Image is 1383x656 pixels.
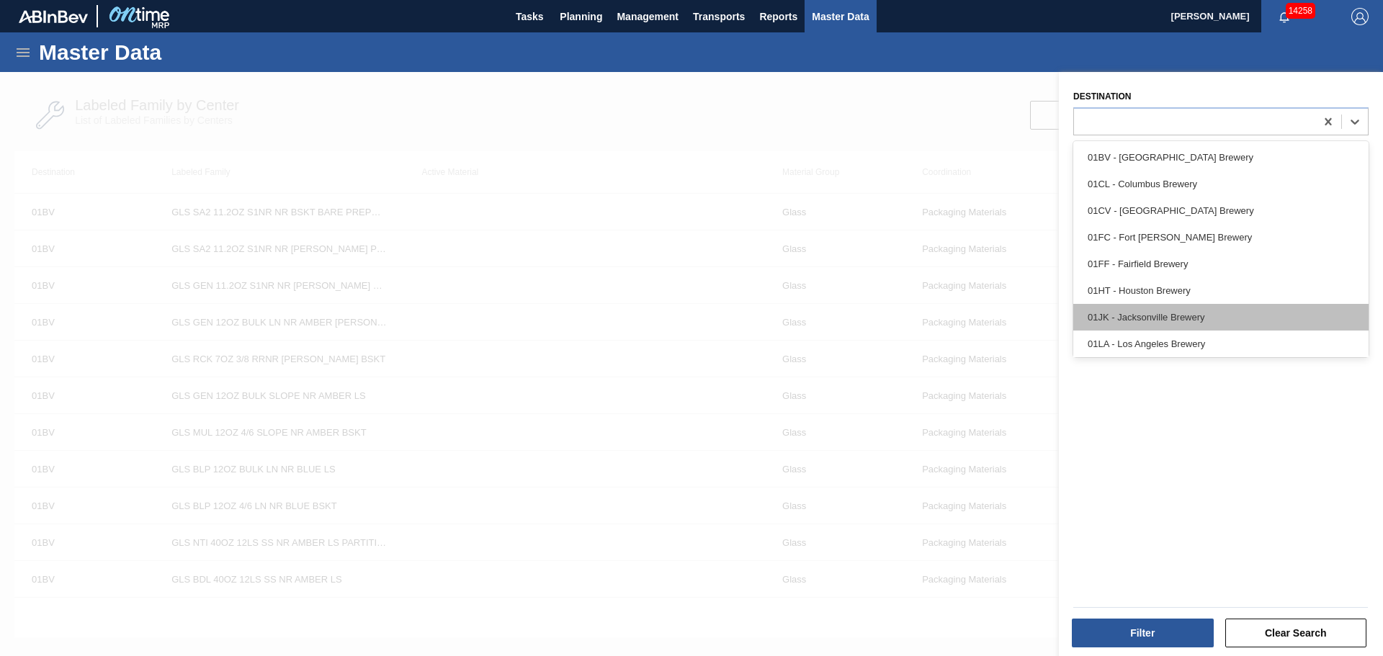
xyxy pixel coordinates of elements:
div: 01HT - Houston Brewery [1073,277,1369,304]
div: 01FC - Fort [PERSON_NAME] Brewery [1073,224,1369,251]
span: Transports [693,8,745,25]
div: 01FF - Fairfield Brewery [1073,251,1369,277]
span: Planning [560,8,602,25]
h1: Master Data [39,44,295,60]
span: Master Data [812,8,869,25]
button: Notifications [1261,6,1307,27]
button: Clear Search [1225,619,1367,647]
img: Logout [1351,8,1369,25]
span: Reports [759,8,797,25]
img: TNhmsLtSVTkK8tSr43FrP2fwEKptu5GPRR3wAAAABJRU5ErkJggg== [19,10,88,23]
div: 01CV - [GEOGRAPHIC_DATA] Brewery [1073,197,1369,224]
div: 01BV - [GEOGRAPHIC_DATA] Brewery [1073,144,1369,171]
label: Destination [1073,91,1131,102]
div: 01JK - Jacksonville Brewery [1073,304,1369,331]
span: Tasks [514,8,545,25]
button: Filter [1072,619,1214,647]
span: Management [617,8,679,25]
span: 14258 [1286,3,1315,19]
div: 01LA - Los Angeles Brewery [1073,331,1369,357]
div: 01CL - Columbus Brewery [1073,171,1369,197]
